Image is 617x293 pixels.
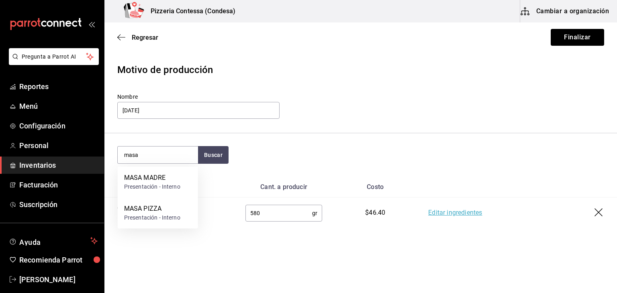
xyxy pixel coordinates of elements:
span: Reportes [19,81,98,92]
span: Recomienda Parrot [19,254,98,265]
span: Menú [19,101,98,112]
th: Insumo [104,177,233,197]
div: Presentación - Interno [124,214,180,222]
div: gr [245,205,322,222]
span: Inventarios [19,160,98,171]
button: open_drawer_menu [88,21,95,27]
th: Costo [335,177,415,197]
span: Facturación [19,179,98,190]
span: Pregunta a Parrot AI [22,53,86,61]
span: Suscripción [19,199,98,210]
input: 0 [245,205,312,221]
a: Pregunta a Parrot AI [6,58,99,67]
a: Editar ingredientes [428,208,482,218]
h3: Pizzeria Contessa (Condesa) [144,6,236,16]
span: Ayuda [19,236,87,246]
div: MASA MADRE [124,173,180,183]
span: Personal [19,140,98,151]
div: MASA PIZZA [124,204,180,214]
th: Cant. a producir [233,177,335,197]
div: Presentación - Interno [124,183,180,191]
div: Motivo de producción [117,63,604,77]
span: Configuración [19,120,98,131]
button: Pregunta a Parrot AI [9,48,99,65]
span: Regresar [132,34,158,41]
input: Buscar insumo [118,146,198,163]
span: $46.40 [365,209,385,216]
span: [PERSON_NAME] [19,274,98,285]
button: Regresar [117,34,158,41]
button: Finalizar [551,29,604,46]
label: Nombre [117,94,280,100]
button: Buscar [198,146,229,164]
